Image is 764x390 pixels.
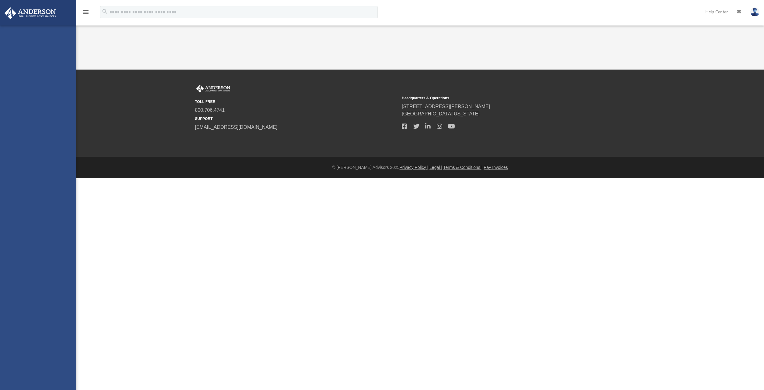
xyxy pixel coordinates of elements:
[82,9,89,16] i: menu
[429,165,442,170] a: Legal |
[3,7,58,19] img: Anderson Advisors Platinum Portal
[195,85,231,93] img: Anderson Advisors Platinum Portal
[195,116,398,121] small: SUPPORT
[195,108,225,113] a: 800.706.4741
[750,8,759,16] img: User Pic
[195,99,398,104] small: TOLL FREE
[402,95,604,101] small: Headquarters & Operations
[400,165,429,170] a: Privacy Policy |
[82,12,89,16] a: menu
[76,164,764,171] div: © [PERSON_NAME] Advisors 2025
[484,165,508,170] a: Pay Invoices
[102,8,108,15] i: search
[402,104,490,109] a: [STREET_ADDRESS][PERSON_NAME]
[195,125,277,130] a: [EMAIL_ADDRESS][DOMAIN_NAME]
[443,165,483,170] a: Terms & Conditions |
[402,111,480,116] a: [GEOGRAPHIC_DATA][US_STATE]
